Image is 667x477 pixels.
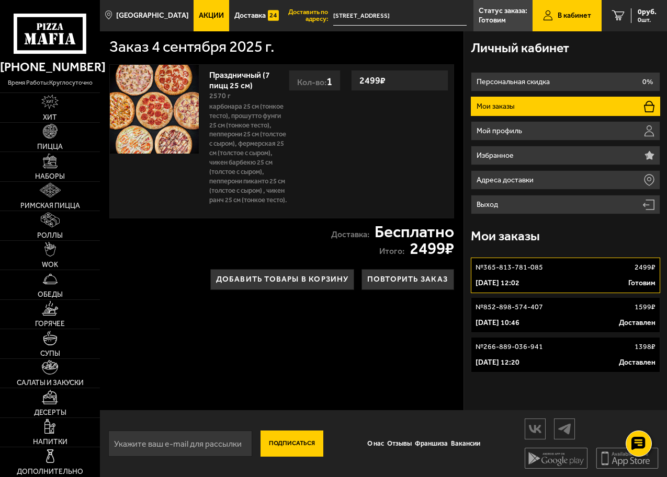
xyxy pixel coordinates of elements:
a: №852-898-574-4071599₽[DATE] 10:46Доставлен [471,297,660,333]
span: Наборы [35,173,65,180]
p: 0% [642,78,653,86]
p: Мой профиль [477,127,525,135]
p: Итого: [379,247,404,255]
img: vk [525,420,545,438]
p: 2499 ₽ [635,262,655,273]
span: улица Бутлерова, 11к1 [333,6,467,26]
img: tg [555,420,574,438]
span: Хит [43,114,57,121]
span: 0 руб. [638,8,657,16]
h3: Мои заказы [471,230,540,243]
input: Укажите ваш e-mail для рассылки [108,431,252,457]
button: Добавить товары в корзину [210,269,355,290]
a: Вакансии [449,433,482,454]
span: Напитки [33,438,67,446]
button: Подписаться [261,431,323,457]
p: Избранное [477,152,516,159]
span: Супы [40,350,60,357]
p: 1398 ₽ [635,342,655,352]
span: Пицца [37,143,63,150]
button: Повторить заказ [361,269,454,290]
p: 1599 ₽ [635,302,655,312]
h1: Заказ 4 сентября 2025 г. [109,39,275,55]
strong: 2499 ₽ [410,240,454,257]
p: Доставлен [619,357,655,368]
span: Доставка [234,12,266,19]
a: Праздничный (7 пицц 25 см) [209,67,270,90]
div: Кол-во: [289,70,341,91]
span: Римская пицца [20,202,80,210]
span: Салаты и закуски [17,379,84,387]
p: Доставка: [331,230,369,239]
span: Дополнительно [17,468,83,475]
p: Мои заказы [477,103,517,110]
p: Карбонара 25 см (тонкое тесто), Прошутто Фунги 25 см (тонкое тесто), Пепперони 25 см (толстое с с... [209,102,289,205]
h3: Личный кабинет [471,42,569,55]
p: Выход [477,201,501,208]
p: Статус заказа: [479,7,527,15]
p: [DATE] 12:20 [476,357,519,368]
p: [DATE] 10:46 [476,318,519,328]
span: 0 шт. [638,17,657,23]
p: № 365-813-781-085 [476,262,543,273]
span: 2570 г [209,91,231,100]
span: Роллы [37,232,63,239]
span: Обеды [38,291,63,298]
p: Доставлен [619,318,655,328]
span: Доставить по адресу: [284,9,333,22]
strong: Бесплатно [375,224,454,240]
strong: 2499 ₽ [357,71,388,90]
span: WOK [42,261,58,269]
span: Десерты [34,409,66,416]
p: Готовим [628,278,655,288]
p: [DATE] 12:02 [476,278,519,288]
span: В кабинет [558,12,591,19]
a: О нас [366,433,386,454]
img: 15daf4d41897b9f0e9f617042186c801.svg [268,8,279,24]
a: Франшиза [413,433,449,454]
p: № 852-898-574-407 [476,302,543,312]
p: Персональная скидка [477,78,552,86]
span: 1 [326,75,332,88]
p: Готовим [479,17,506,24]
a: Отзывы [386,433,413,454]
span: Горячее [35,320,65,328]
p: № 266-889-036-941 [476,342,543,352]
a: №365-813-781-0852499₽[DATE] 12:02Готовим [471,258,660,293]
input: Ваш адрес доставки [333,6,467,26]
a: №266-889-036-9411398₽[DATE] 12:20Доставлен [471,337,660,373]
p: Адреса доставки [477,177,536,184]
span: Акции [199,12,224,19]
span: [GEOGRAPHIC_DATA] [116,12,189,19]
